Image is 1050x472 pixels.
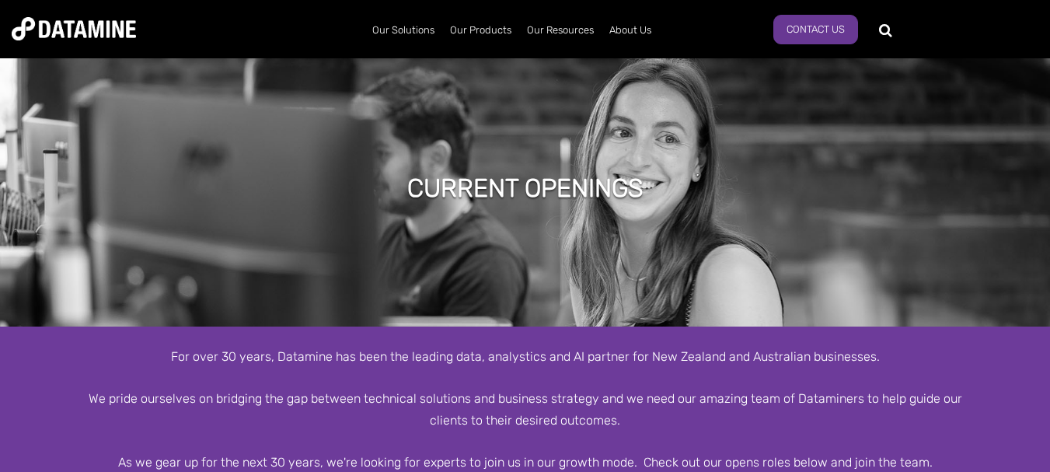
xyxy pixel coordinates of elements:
a: Our Resources [519,10,602,51]
a: About Us [602,10,659,51]
div: We pride ourselves on bridging the gap between technical solutions and business strategy and we n... [82,388,968,430]
a: Our Products [442,10,519,51]
a: Our Solutions [365,10,442,51]
h1: Current Openings [407,171,644,205]
div: For over 30 years, Datamine has been the leading data, analystics and AI partner for New Zealand ... [82,346,968,367]
img: Datamine [12,17,136,40]
a: Contact us [773,15,858,44]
